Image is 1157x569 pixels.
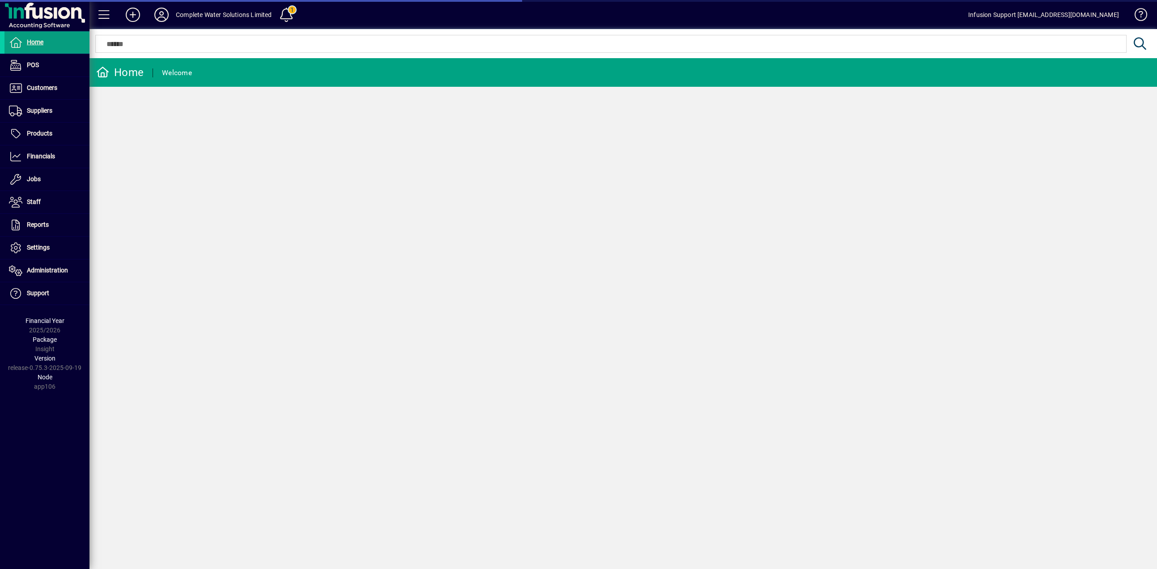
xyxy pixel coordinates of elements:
[162,66,192,80] div: Welcome
[27,267,68,274] span: Administration
[27,175,41,183] span: Jobs
[27,198,41,205] span: Staff
[4,191,89,213] a: Staff
[4,123,89,145] a: Products
[4,237,89,259] a: Settings
[27,153,55,160] span: Financials
[1128,2,1146,31] a: Knowledge Base
[147,7,176,23] button: Profile
[119,7,147,23] button: Add
[38,374,52,381] span: Node
[34,355,55,362] span: Version
[4,77,89,99] a: Customers
[4,214,89,236] a: Reports
[4,145,89,168] a: Financials
[27,84,57,91] span: Customers
[27,130,52,137] span: Products
[4,54,89,76] a: POS
[968,8,1119,22] div: Infusion Support [EMAIL_ADDRESS][DOMAIN_NAME]
[27,289,49,297] span: Support
[27,38,43,46] span: Home
[4,259,89,282] a: Administration
[4,168,89,191] a: Jobs
[96,65,144,80] div: Home
[27,221,49,228] span: Reports
[27,244,50,251] span: Settings
[176,8,272,22] div: Complete Water Solutions Limited
[27,107,52,114] span: Suppliers
[27,61,39,68] span: POS
[33,336,57,343] span: Package
[26,317,64,324] span: Financial Year
[4,100,89,122] a: Suppliers
[4,282,89,305] a: Support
